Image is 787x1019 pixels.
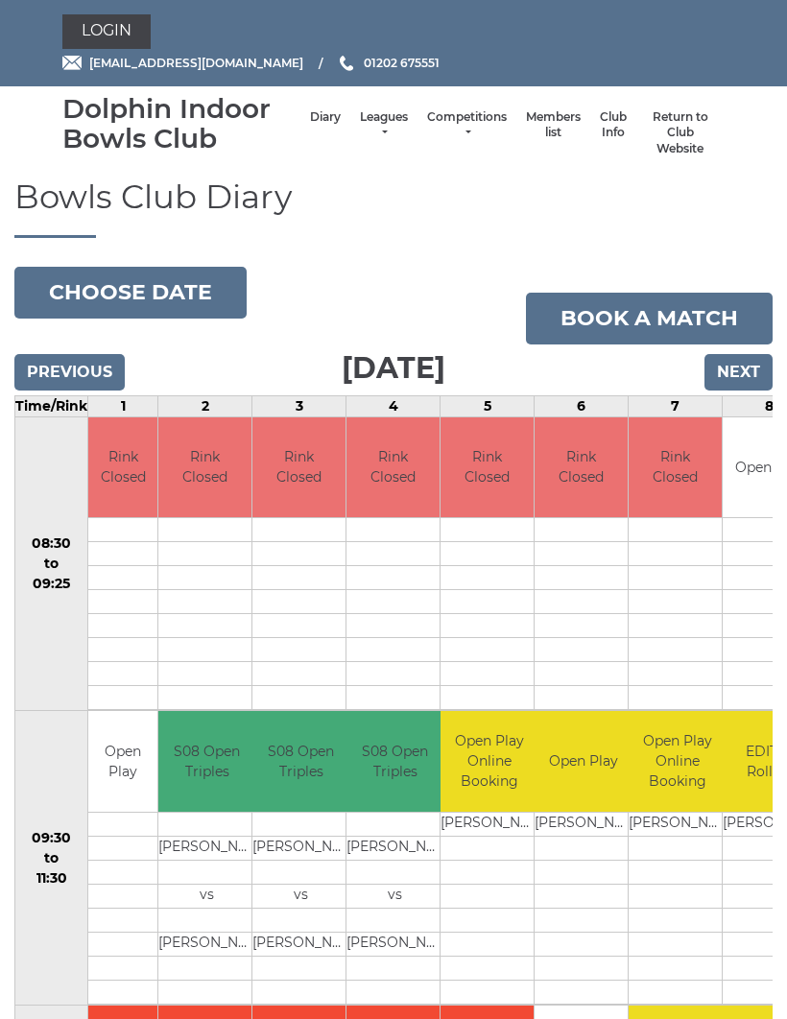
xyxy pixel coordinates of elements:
[526,293,773,344] a: Book a match
[364,56,440,70] span: 01202 675551
[62,54,303,72] a: Email [EMAIL_ADDRESS][DOMAIN_NAME]
[346,711,443,812] td: S08 Open Triples
[535,812,632,836] td: [PERSON_NAME]
[340,56,353,71] img: Phone us
[600,109,627,141] a: Club Info
[526,109,581,141] a: Members list
[15,395,88,416] td: Time/Rink
[346,836,443,860] td: [PERSON_NAME]
[62,14,151,49] a: Login
[252,836,349,860] td: [PERSON_NAME]
[15,711,88,1006] td: 09:30 to 11:30
[441,711,537,812] td: Open Play Online Booking
[158,395,252,416] td: 2
[346,932,443,956] td: [PERSON_NAME]
[441,395,535,416] td: 5
[535,417,628,518] td: Rink Closed
[14,267,247,319] button: Choose date
[14,354,125,391] input: Previous
[158,711,255,812] td: S08 Open Triples
[158,884,255,908] td: vs
[15,416,88,711] td: 08:30 to 09:25
[158,932,255,956] td: [PERSON_NAME]
[629,417,722,518] td: Rink Closed
[252,417,346,518] td: Rink Closed
[646,109,715,157] a: Return to Club Website
[629,395,723,416] td: 7
[441,417,534,518] td: Rink Closed
[337,54,440,72] a: Phone us 01202 675551
[360,109,408,141] a: Leagues
[158,417,251,518] td: Rink Closed
[535,395,629,416] td: 6
[535,711,632,812] td: Open Play
[252,932,349,956] td: [PERSON_NAME]
[629,711,726,812] td: Open Play Online Booking
[89,56,303,70] span: [EMAIL_ADDRESS][DOMAIN_NAME]
[441,812,537,836] td: [PERSON_NAME]
[88,417,157,518] td: Rink Closed
[427,109,507,141] a: Competitions
[62,56,82,70] img: Email
[252,395,346,416] td: 3
[158,836,255,860] td: [PERSON_NAME]
[310,109,341,126] a: Diary
[88,711,157,812] td: Open Play
[88,395,158,416] td: 1
[346,417,440,518] td: Rink Closed
[346,884,443,908] td: vs
[704,354,773,391] input: Next
[62,94,300,154] div: Dolphin Indoor Bowls Club
[252,884,349,908] td: vs
[14,179,773,237] h1: Bowls Club Diary
[629,812,726,836] td: [PERSON_NAME]
[252,711,349,812] td: S08 Open Triples
[346,395,441,416] td: 4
